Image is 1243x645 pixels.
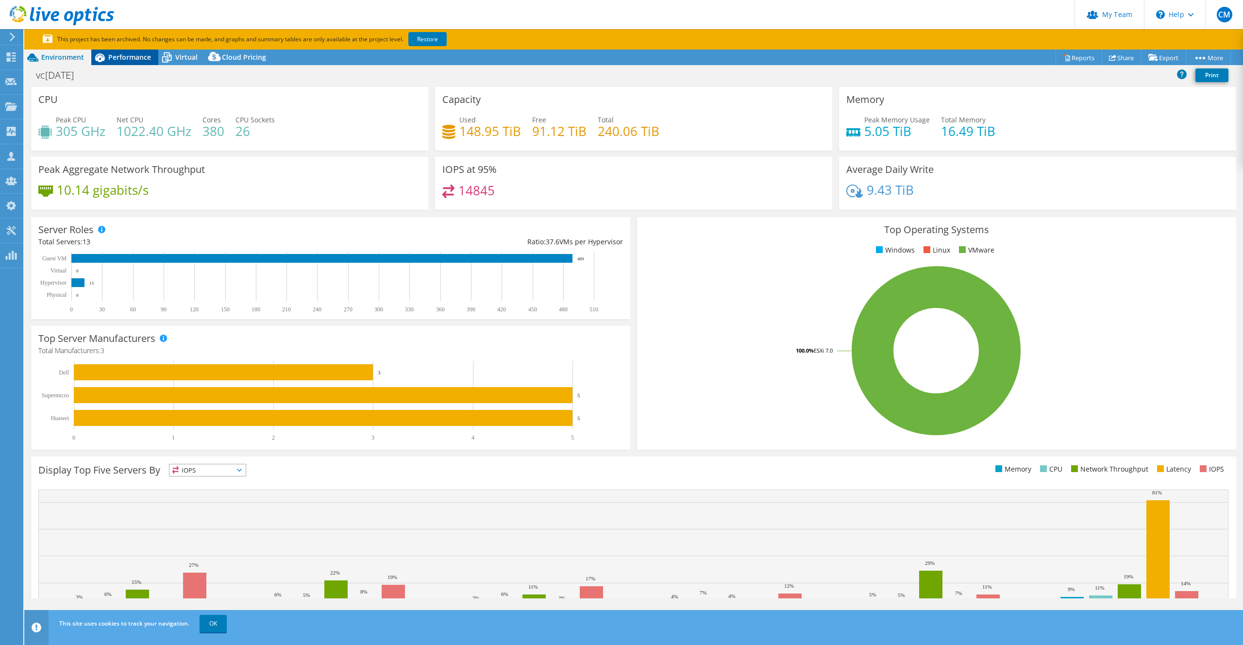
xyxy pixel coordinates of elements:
h4: 380 [202,126,224,136]
p: This project has been archived. No changes can be made, and graphs and summary tables are only av... [43,34,519,45]
h3: Capacity [442,94,481,105]
span: CPU Sockets [235,115,275,124]
text: 11% [982,584,992,590]
span: Virtual [175,52,198,62]
text: 330 [405,306,414,313]
a: Share [1102,50,1142,65]
span: Net CPU [117,115,143,124]
text: 13 [89,281,94,286]
li: Memory [993,464,1031,475]
h4: 14845 [458,185,495,196]
div: Ratio: VMs per Hypervisor [331,237,623,247]
h1: vc[DATE] [32,70,89,81]
text: 510 [589,306,598,313]
text: 19% [1124,574,1133,579]
span: CM [1217,7,1232,22]
text: Virtual [50,267,67,274]
text: 81% [1152,490,1162,495]
text: 8% [360,589,368,594]
h4: 16.49 TiB [941,126,995,136]
text: 5 [571,434,574,441]
span: 37.6 [546,237,559,246]
li: Windows [873,245,915,255]
text: 6% [104,591,112,597]
span: Peak Memory Usage [864,115,930,124]
text: 7% [955,590,962,596]
text: 5% [869,592,876,597]
h3: IOPS at 95% [442,164,497,175]
li: VMware [957,245,994,255]
text: 240 [313,306,321,313]
text: 0% [757,598,764,604]
span: Cores [202,115,221,124]
text: 0 [70,306,73,313]
text: Dell [59,369,69,376]
text: 29% [925,560,935,566]
h3: Peak Aggregate Network Throughput [38,164,205,175]
text: 6% [501,591,508,597]
h4: 305 GHz [56,126,105,136]
text: 5% [303,592,310,598]
text: 11% [1095,585,1105,591]
li: Latency [1155,464,1191,475]
h3: Average Daily Write [846,164,934,175]
text: 390 [467,306,475,313]
span: Performance [108,52,151,62]
text: 2 [272,434,275,441]
div: Total Servers: [38,237,331,247]
text: 17% [586,576,595,581]
text: Physical [47,291,67,298]
h4: 148.95 TiB [459,126,521,136]
li: IOPS [1197,464,1224,475]
span: 3 [101,346,104,355]
h3: Top Server Manufacturers [38,333,155,344]
span: Peak CPU [56,115,86,124]
text: 4% [671,594,678,599]
span: This site uses cookies to track your navigation. [59,619,189,628]
a: More [1186,50,1231,65]
text: 4 [471,434,474,441]
text: 1 [172,434,175,441]
text: 0 [76,293,79,298]
text: 3% [558,595,566,601]
text: 15% [132,579,141,585]
text: 19% [387,574,397,580]
text: Guest VM [42,255,67,262]
li: Linux [921,245,950,255]
text: 9% [1068,586,1075,592]
span: Cloud Pricing [222,52,266,62]
text: 450 [528,306,537,313]
text: 270 [344,306,353,313]
tspan: ESXi 7.0 [814,347,833,354]
text: 3 [371,434,374,441]
h4: 9.43 TiB [867,185,914,195]
text: 0 [76,269,79,273]
text: 90 [161,306,167,313]
text: 30 [99,306,105,313]
text: 12% [784,583,794,589]
li: CPU [1038,464,1062,475]
h4: 5.05 TiB [864,126,930,136]
h4: Total Manufacturers: [38,345,623,356]
li: Network Throughput [1069,464,1148,475]
text: 5 [577,415,580,421]
text: 3% [76,594,83,600]
text: 420 [497,306,506,313]
text: 27% [189,562,199,568]
svg: \n [1156,10,1165,19]
text: 6% [274,592,282,597]
text: 11% [528,584,538,590]
h3: Top Operating Systems [644,224,1229,235]
span: Free [532,115,546,124]
text: 300 [374,306,383,313]
a: OK [200,615,227,632]
text: 480 [559,306,568,313]
text: 22% [330,570,340,576]
h4: 26 [235,126,275,136]
h4: 1022.40 GHz [117,126,191,136]
span: Used [459,115,476,124]
text: 7% [700,590,707,595]
h4: 240.06 TiB [598,126,659,136]
text: 60 [130,306,136,313]
text: 1% [162,597,169,603]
